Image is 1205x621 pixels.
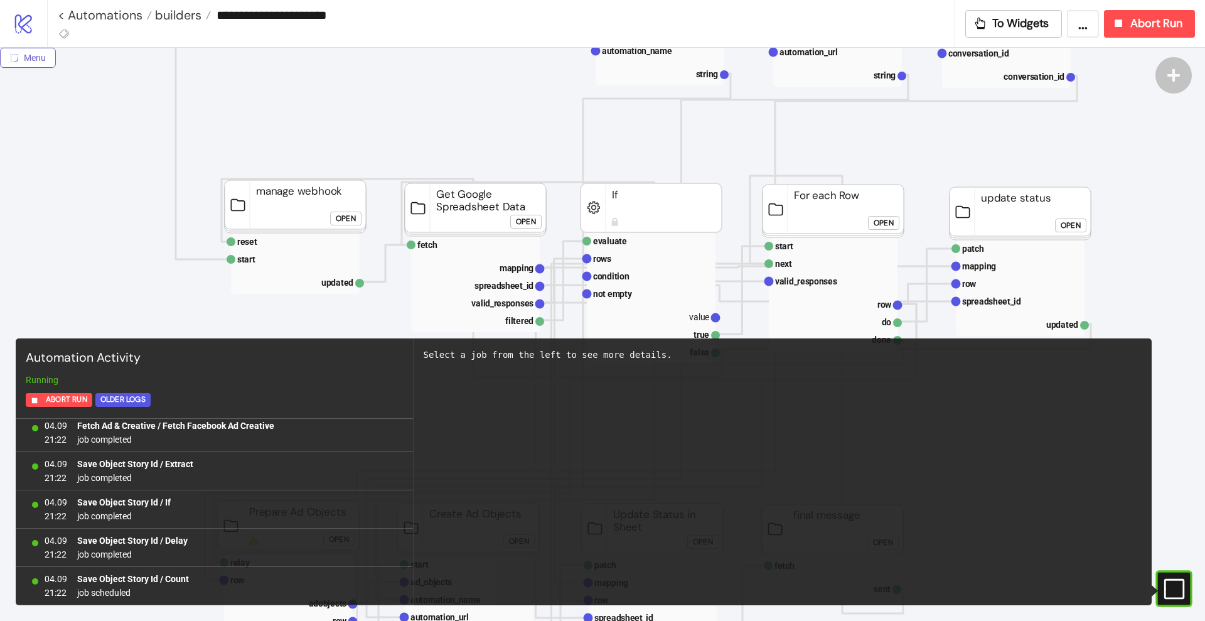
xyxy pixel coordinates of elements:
div: Select a job from the left to see more details. [424,348,1142,362]
span: job completed [77,433,274,446]
span: job scheduled [77,586,189,600]
text: value [689,312,709,322]
button: Abort Run [1104,10,1195,38]
b: Save Object Story Id / Extract [77,459,193,469]
button: Open [1055,219,1086,232]
text: automation_url [779,47,838,57]
span: Abort Run [46,392,87,407]
span: 04.09 [45,419,67,433]
text: next [775,259,792,269]
text: start [775,241,793,251]
text: rows [593,254,611,264]
text: reset [237,237,257,247]
span: radius-bottomright [10,53,19,62]
span: 04.09 [45,495,67,509]
text: start [237,254,255,264]
text: spreadsheet_id [474,281,533,291]
span: job completed [77,509,171,523]
div: Open [516,215,536,229]
span: 21:22 [45,509,67,523]
text: mapping [962,261,996,271]
span: 04.09 [45,572,67,586]
span: 04.09 [45,534,67,548]
button: Open [868,216,899,230]
span: job completed [77,471,193,485]
span: Abort Run [1130,16,1182,31]
text: conversation_id [1004,72,1064,82]
span: job completed [77,548,188,561]
text: row [877,300,892,310]
span: 21:22 [45,586,67,600]
b: Save Object Story Id / Count [77,574,189,584]
button: Open [330,212,361,225]
span: 21:22 [45,471,67,485]
text: conversation_id [948,48,1009,58]
text: fetch [417,240,437,250]
span: builders [152,7,201,23]
div: Open [336,212,356,226]
text: valid_responses [471,298,533,308]
div: Running [21,373,408,387]
div: Older Logs [100,392,146,407]
text: evaluate [593,236,627,246]
button: Older Logs [95,393,151,407]
text: mapping [500,263,533,273]
div: Automation Activity [21,343,408,373]
text: automation_name [602,46,672,56]
text: spreadsheet_id [962,296,1021,306]
span: 21:22 [45,433,67,446]
button: ... [1067,10,1099,38]
b: Save Object Story Id / Delay [77,536,188,546]
span: 21:22 [45,548,67,561]
text: not empty [593,289,633,299]
b: Save Object Story Id / If [77,497,171,507]
div: Open [874,216,894,230]
span: To Widgets [992,16,1049,31]
text: string [696,69,719,79]
div: Open [1061,219,1081,233]
b: Fetch Ad & Creative / Fetch Facebook Ad Creative [77,421,274,431]
a: builders [152,9,211,21]
button: To Widgets [965,10,1063,38]
text: valid_responses [775,276,837,286]
text: condition [593,271,629,281]
span: 04.09 [45,457,67,471]
button: Abort Run [26,393,92,407]
a: < Automations [58,9,152,21]
text: string [874,70,896,80]
button: Open [510,215,542,229]
text: row [962,279,977,289]
text: patch [962,244,984,254]
span: Menu [24,53,46,63]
